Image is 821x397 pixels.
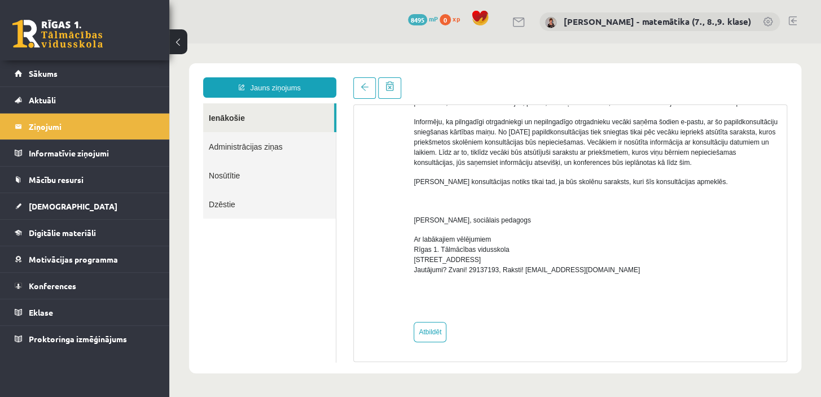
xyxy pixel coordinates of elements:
a: Mācību resursi [15,167,155,193]
span: Sākums [29,68,58,78]
p: Ar labākajiem vēlējumiem Rīgas 1. Tālmācības vidusskola [STREET_ADDRESS] Jautājumi? Zvani! 291371... [244,191,609,232]
span: 0 [440,14,451,25]
a: Proktoringa izmēģinājums [15,326,155,352]
a: Informatīvie ziņojumi [15,140,155,166]
span: Mācību resursi [29,174,84,185]
span: xp [453,14,460,23]
span: Aktuāli [29,95,56,105]
p: [PERSON_NAME] konsultācijas notiks tikai tad, ja būs skolēnu saraksts, kuri šīs konsultācijas apm... [244,133,609,143]
a: Administrācijas ziņas [34,89,166,117]
a: [PERSON_NAME] - matemātika (7., 8.,9. klase) [564,16,751,27]
a: Rīgas 1. Tālmācības vidusskola [12,20,103,48]
a: Aktuāli [15,87,155,113]
span: mP [429,14,438,23]
a: 8495 mP [408,14,438,23]
a: Eklase [15,299,155,325]
a: Nosūtītie [34,117,166,146]
legend: Informatīvie ziņojumi [29,140,155,166]
span: Proktoringa izmēģinājums [29,334,127,344]
span: Eklase [29,307,53,317]
a: Ienākošie [34,60,165,89]
img: Irēna Roze - matemātika (7., 8.,9. klase) [545,17,556,28]
span: Motivācijas programma [29,254,118,264]
a: Dzēstie [34,146,166,175]
a: Ziņojumi [15,114,155,139]
span: Digitālie materiāli [29,228,96,238]
span: 8495 [408,14,427,25]
a: Konferences [15,273,155,299]
a: Motivācijas programma [15,246,155,272]
a: Digitālie materiāli [15,220,155,246]
p: [PERSON_NAME], sociālais pedagogs [244,172,609,182]
p: Informēju, ka pilngadīgi otrgadniekgi un nepilngadīgo otrgadnieku vecāki saņēma šodien e-pastu, a... [244,73,609,124]
legend: Ziņojumi [29,114,155,139]
a: Jauns ziņojums [34,34,167,54]
span: Konferences [29,281,76,291]
a: 0 xp [440,14,466,23]
a: Atbildēt [244,278,277,299]
a: [DEMOGRAPHIC_DATA] [15,193,155,219]
span: [DEMOGRAPHIC_DATA] [29,201,117,211]
a: Sākums [15,60,155,86]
